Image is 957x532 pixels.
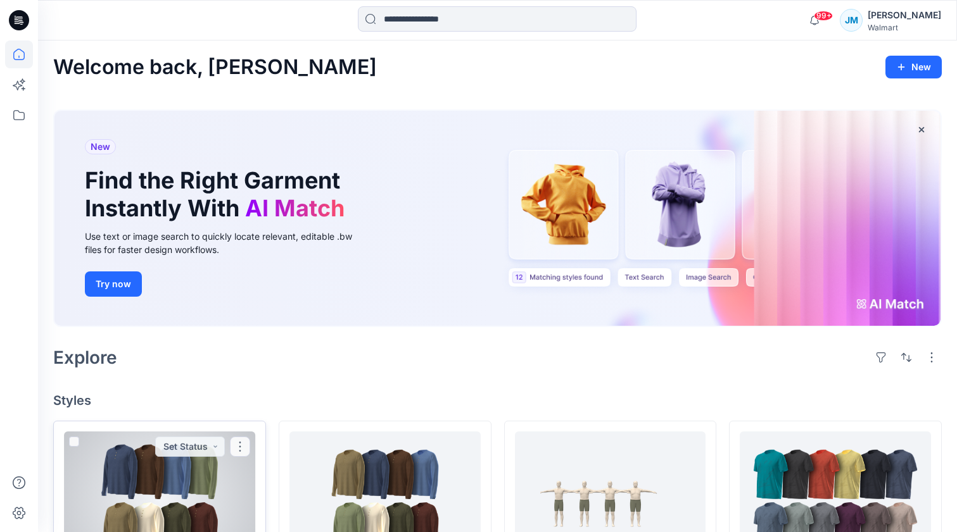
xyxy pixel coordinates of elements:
button: Try now [85,271,142,297]
div: Walmart [868,23,941,32]
h2: Explore [53,347,117,368]
div: JM [840,9,863,32]
span: AI Match [245,194,345,222]
h4: Styles [53,393,942,408]
h2: Welcome back, [PERSON_NAME] [53,56,377,79]
button: New [885,56,942,78]
div: [PERSON_NAME] [868,8,941,23]
div: Use text or image search to quickly locate relevant, editable .bw files for faster design workflows. [85,230,370,256]
span: 99+ [814,11,833,21]
span: New [91,139,110,154]
h1: Find the Right Garment Instantly With [85,167,351,221]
